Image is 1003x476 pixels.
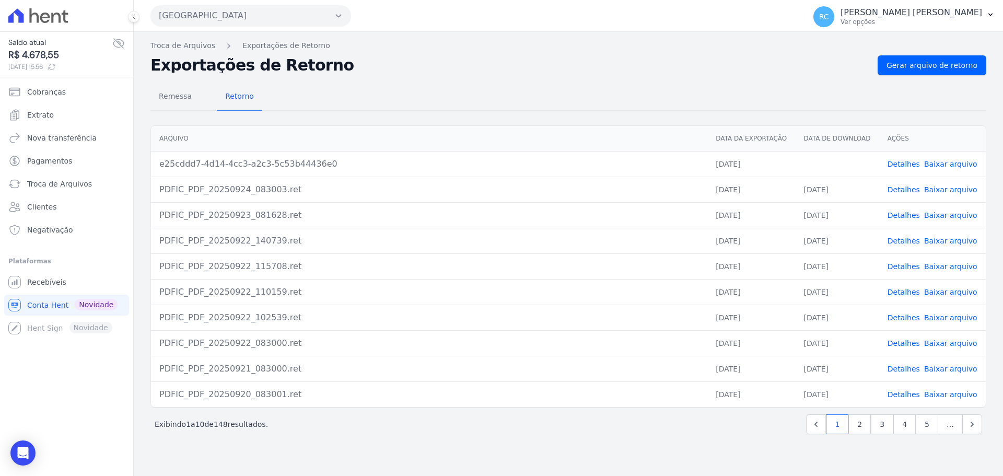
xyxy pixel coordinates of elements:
[796,279,879,305] td: [DATE]
[159,388,699,401] div: PDFIC_PDF_20250920_083001.ret
[924,339,977,347] a: Baixar arquivo
[242,40,330,51] a: Exportações de Retorno
[924,211,977,219] a: Baixar arquivo
[27,110,54,120] span: Extrato
[707,151,795,177] td: [DATE]
[796,228,879,253] td: [DATE]
[150,58,869,73] h2: Exportações de Retorno
[27,179,92,189] span: Troca de Arquivos
[155,419,268,429] p: Exibindo a de resultados.
[150,5,351,26] button: [GEOGRAPHIC_DATA]
[888,365,920,373] a: Detalhes
[887,60,977,71] span: Gerar arquivo de retorno
[841,18,982,26] p: Ver opções
[962,414,982,434] a: Next
[707,279,795,305] td: [DATE]
[888,314,920,322] a: Detalhes
[841,7,982,18] p: [PERSON_NAME] [PERSON_NAME]
[888,160,920,168] a: Detalhes
[796,381,879,407] td: [DATE]
[186,420,191,428] span: 1
[4,219,129,240] a: Negativação
[924,160,977,168] a: Baixar arquivo
[888,339,920,347] a: Detalhes
[27,87,66,97] span: Cobranças
[796,126,879,152] th: Data de Download
[8,255,125,268] div: Plataformas
[27,277,66,287] span: Recebíveis
[893,414,916,434] a: 4
[27,202,56,212] span: Clientes
[707,356,795,381] td: [DATE]
[219,86,260,107] span: Retorno
[150,40,215,51] a: Troca de Arquivos
[848,414,871,434] a: 2
[150,40,986,51] nav: Breadcrumb
[796,330,879,356] td: [DATE]
[4,295,129,316] a: Conta Hent Novidade
[159,183,699,196] div: PDFIC_PDF_20250924_083003.ret
[879,126,986,152] th: Ações
[10,440,36,466] div: Open Intercom Messenger
[888,288,920,296] a: Detalhes
[796,305,879,330] td: [DATE]
[8,48,112,62] span: R$ 4.678,55
[888,185,920,194] a: Detalhes
[924,390,977,399] a: Baixar arquivo
[707,330,795,356] td: [DATE]
[4,82,129,102] a: Cobranças
[878,55,986,75] a: Gerar arquivo de retorno
[4,173,129,194] a: Troca de Arquivos
[924,262,977,271] a: Baixar arquivo
[8,82,125,339] nav: Sidebar
[938,414,963,434] span: …
[819,13,829,20] span: RC
[924,365,977,373] a: Baixar arquivo
[75,299,118,310] span: Novidade
[4,196,129,217] a: Clientes
[151,126,707,152] th: Arquivo
[888,262,920,271] a: Detalhes
[4,105,129,125] a: Extrato
[826,414,848,434] a: 1
[4,150,129,171] a: Pagamentos
[707,126,795,152] th: Data da Exportação
[707,202,795,228] td: [DATE]
[8,62,112,72] span: [DATE] 15:56
[214,420,228,428] span: 148
[195,420,205,428] span: 10
[707,177,795,202] td: [DATE]
[159,311,699,324] div: PDFIC_PDF_20250922_102539.ret
[4,272,129,293] a: Recebíveis
[888,390,920,399] a: Detalhes
[707,228,795,253] td: [DATE]
[4,127,129,148] a: Nova transferência
[796,253,879,279] td: [DATE]
[924,237,977,245] a: Baixar arquivo
[159,260,699,273] div: PDFIC_PDF_20250922_115708.ret
[159,363,699,375] div: PDFIC_PDF_20250921_083000.ret
[27,133,97,143] span: Nova transferência
[916,414,938,434] a: 5
[707,381,795,407] td: [DATE]
[159,209,699,222] div: PDFIC_PDF_20250923_081628.ret
[27,156,72,166] span: Pagamentos
[217,84,262,111] a: Retorno
[27,300,68,310] span: Conta Hent
[924,288,977,296] a: Baixar arquivo
[924,185,977,194] a: Baixar arquivo
[888,211,920,219] a: Detalhes
[159,286,699,298] div: PDFIC_PDF_20250922_110159.ret
[27,225,73,235] span: Negativação
[150,84,200,111] a: Remessa
[805,2,1003,31] button: RC [PERSON_NAME] [PERSON_NAME] Ver opções
[924,314,977,322] a: Baixar arquivo
[153,86,198,107] span: Remessa
[159,337,699,350] div: PDFIC_PDF_20250922_083000.ret
[796,177,879,202] td: [DATE]
[796,356,879,381] td: [DATE]
[888,237,920,245] a: Detalhes
[707,253,795,279] td: [DATE]
[159,235,699,247] div: PDFIC_PDF_20250922_140739.ret
[806,414,826,434] a: Previous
